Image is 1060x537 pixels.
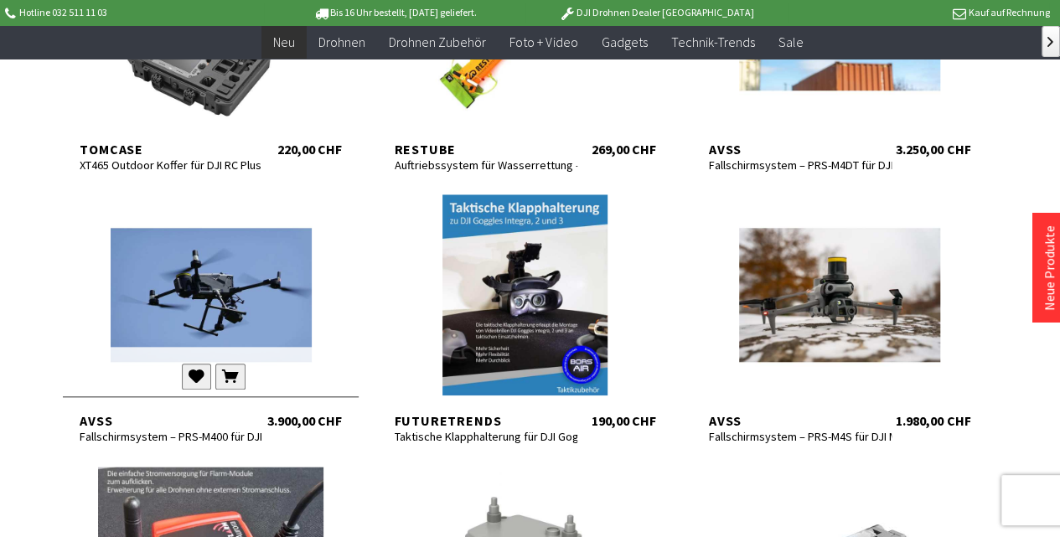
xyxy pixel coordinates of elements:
div: 3.250,00 CHF [896,141,970,157]
a: Sale [766,25,814,59]
a: Drohnen [307,25,377,59]
p: Kauf auf Rechnung [788,3,1049,23]
div: Restube [395,141,578,157]
a: Neu [261,25,307,59]
a: Drohnen Zubehör [377,25,498,59]
div: 269,00 CHF [592,141,656,157]
a: AVSS Fallschirmsystem – PRS-M400 für DJI Matrice 400 3.900,00 CHF [63,194,358,429]
div: 220,00 CHF [277,141,342,157]
span: Drohnen [318,34,365,50]
span: Gadgets [601,34,647,50]
div: Futuretrends [395,412,578,429]
p: Hotline 032 511 11 03 [2,3,263,23]
a: Futuretrends Taktische Klapphalterung für DJI Goggles Integra, 2 und 3 190,00 CHF [378,194,673,429]
div: TomCase [80,141,263,157]
div: AVSS [709,412,892,429]
p: DJI Drohnen Dealer [GEOGRAPHIC_DATA] [525,3,787,23]
div: 1.980,00 CHF [896,412,970,429]
a: Gadgets [589,25,659,59]
p: Bis 16 Uhr bestellt, [DATE] geliefert. [264,3,525,23]
span: Drohnen Zubehör [389,34,486,50]
div: AVSS [709,141,892,157]
div: Taktische Klapphalterung für DJI Goggles Integra, 2 und 3 [395,429,578,444]
div: 190,00 CHF [592,412,656,429]
div: AVSS [80,412,263,429]
div: 3.900,00 CHF [267,412,342,429]
a: Foto + Video [498,25,589,59]
div: Fallschirmsystem – PRS-M4S für DJI Matrice 4 Series [709,429,892,444]
span: Neu [273,34,295,50]
div: Auftriebssystem für Wasserrettung – Automatic 180 [395,157,578,173]
div: Fallschirmsystem – PRS-M400 für DJI Matrice 400 [80,429,263,444]
span: Sale [778,34,803,50]
div: Fallschirmsystem – PRS-M4DT für DJI Dock 3 [709,157,892,173]
span:  [1047,37,1053,47]
a: Neue Produkte [1041,225,1057,311]
span: Technik-Trends [670,34,754,50]
a: Technik-Trends [659,25,766,59]
a: AVSS Fallschirmsystem – PRS-M4S für DJI Matrice 4 Series 1.980,00 CHF [692,194,987,429]
span: Foto + Video [509,34,577,50]
div: XT465 Outdoor Koffer für DJI RC Plus 2 Controller [80,157,263,173]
